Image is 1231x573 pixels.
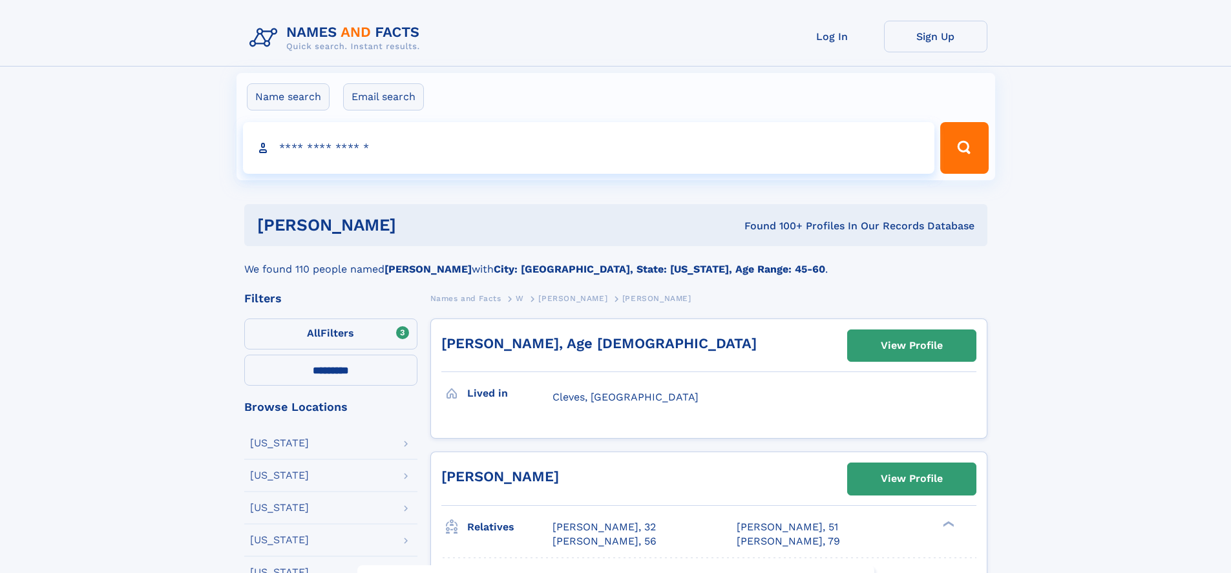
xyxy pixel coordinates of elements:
[250,535,309,545] div: [US_STATE]
[737,534,840,548] a: [PERSON_NAME], 79
[570,219,974,233] div: Found 100+ Profiles In Our Records Database
[940,519,955,528] div: ❯
[737,520,838,534] a: [PERSON_NAME], 51
[552,391,699,403] span: Cleves, [GEOGRAPHIC_DATA]
[848,330,976,361] a: View Profile
[538,294,607,303] span: [PERSON_NAME]
[244,318,417,349] label: Filters
[552,520,656,534] a: [PERSON_NAME], 32
[250,470,309,481] div: [US_STATE]
[247,83,330,110] label: Name search
[250,503,309,513] div: [US_STATE]
[244,246,987,277] div: We found 110 people named with .
[467,516,552,538] h3: Relatives
[243,122,935,174] input: search input
[244,293,417,304] div: Filters
[430,290,501,306] a: Names and Facts
[538,290,607,306] a: [PERSON_NAME]
[881,331,943,360] div: View Profile
[516,290,524,306] a: W
[781,21,884,52] a: Log In
[467,382,552,404] h3: Lived in
[494,263,825,275] b: City: [GEOGRAPHIC_DATA], State: [US_STATE], Age Range: 45-60
[244,401,417,413] div: Browse Locations
[622,294,691,303] span: [PERSON_NAME]
[384,263,472,275] b: [PERSON_NAME]
[250,438,309,448] div: [US_STATE]
[244,21,430,56] img: Logo Names and Facts
[552,534,657,548] a: [PERSON_NAME], 56
[940,122,988,174] button: Search Button
[881,464,943,494] div: View Profile
[848,463,976,494] a: View Profile
[307,327,321,339] span: All
[257,217,571,233] h1: [PERSON_NAME]
[884,21,987,52] a: Sign Up
[516,294,524,303] span: W
[441,468,559,484] a: [PERSON_NAME]
[343,83,424,110] label: Email search
[441,335,757,351] a: [PERSON_NAME], Age [DEMOGRAPHIC_DATA]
